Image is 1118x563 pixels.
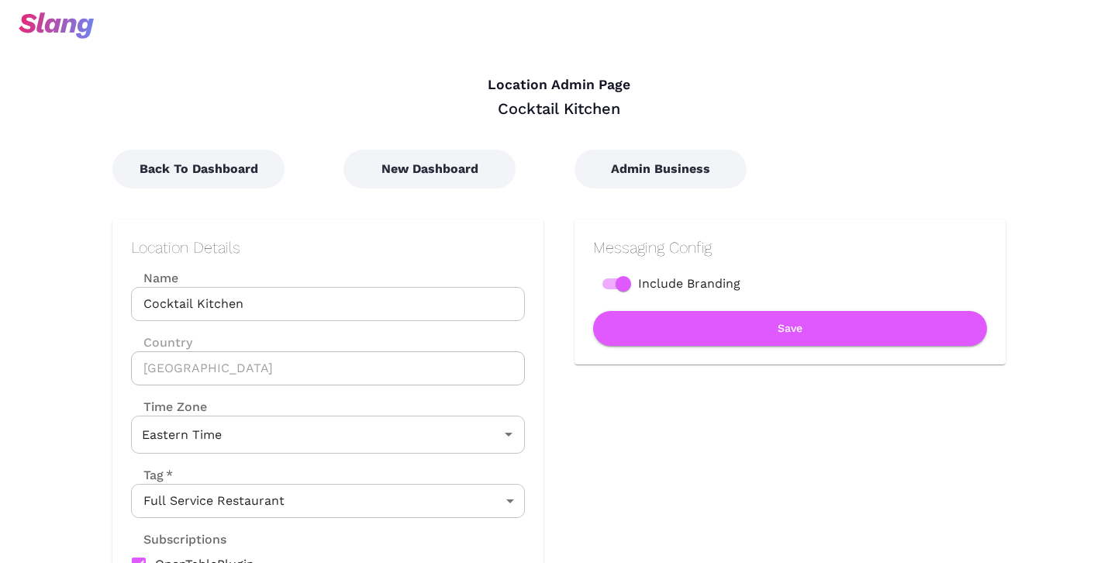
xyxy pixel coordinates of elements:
[593,238,987,257] h2: Messaging Config
[575,150,747,188] button: Admin Business
[131,530,226,548] label: Subscriptions
[131,269,525,287] label: Name
[131,398,525,416] label: Time Zone
[112,77,1006,94] h4: Location Admin Page
[131,466,173,484] label: Tag
[131,484,525,518] div: Full Service Restaurant
[343,150,516,188] button: New Dashboard
[19,12,94,39] img: svg+xml;base64,PHN2ZyB3aWR0aD0iOTciIGhlaWdodD0iMzQiIHZpZXdCb3g9IjAgMCA5NyAzNCIgZmlsbD0ibm9uZSIgeG...
[112,98,1006,119] div: Cocktail Kitchen
[575,161,747,176] a: Admin Business
[112,161,285,176] a: Back To Dashboard
[343,161,516,176] a: New Dashboard
[593,311,987,346] button: Save
[112,150,285,188] button: Back To Dashboard
[131,333,525,351] label: Country
[498,423,519,445] button: Open
[638,275,740,293] span: Include Branding
[131,238,525,257] h2: Location Details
